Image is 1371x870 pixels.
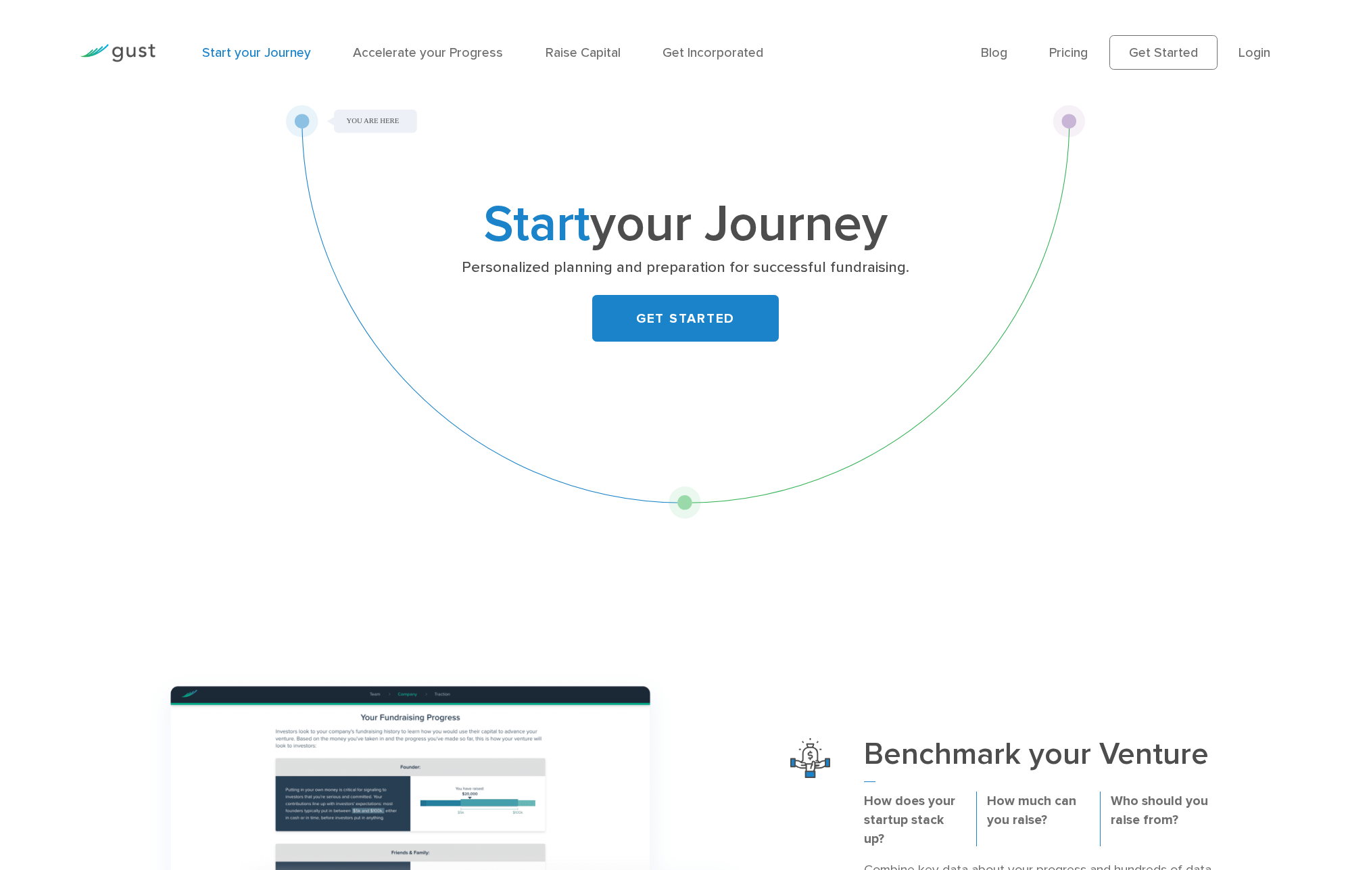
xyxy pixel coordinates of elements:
a: Get Incorporated [663,45,763,60]
p: Personalized planning and preparation for successful fundraising. [403,257,968,277]
p: Who should you raise from? [1111,792,1212,830]
a: Pricing [1049,45,1088,60]
img: Gust Logo [80,44,155,62]
a: Raise Capital [546,45,621,60]
p: How much can you raise? [987,792,1088,830]
a: Accelerate your Progress [353,45,503,60]
a: Blog [981,45,1007,60]
p: How does your startup stack up? [864,792,965,849]
h1: your Journey [398,201,973,248]
h3: Benchmark your Venture [864,738,1213,781]
a: Get Started [1109,35,1218,70]
span: Start [483,193,590,254]
a: Login [1238,45,1270,60]
a: Start your Journey [202,45,311,60]
a: GET STARTED [592,295,779,342]
img: Benchmark Your Venture [790,738,830,778]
